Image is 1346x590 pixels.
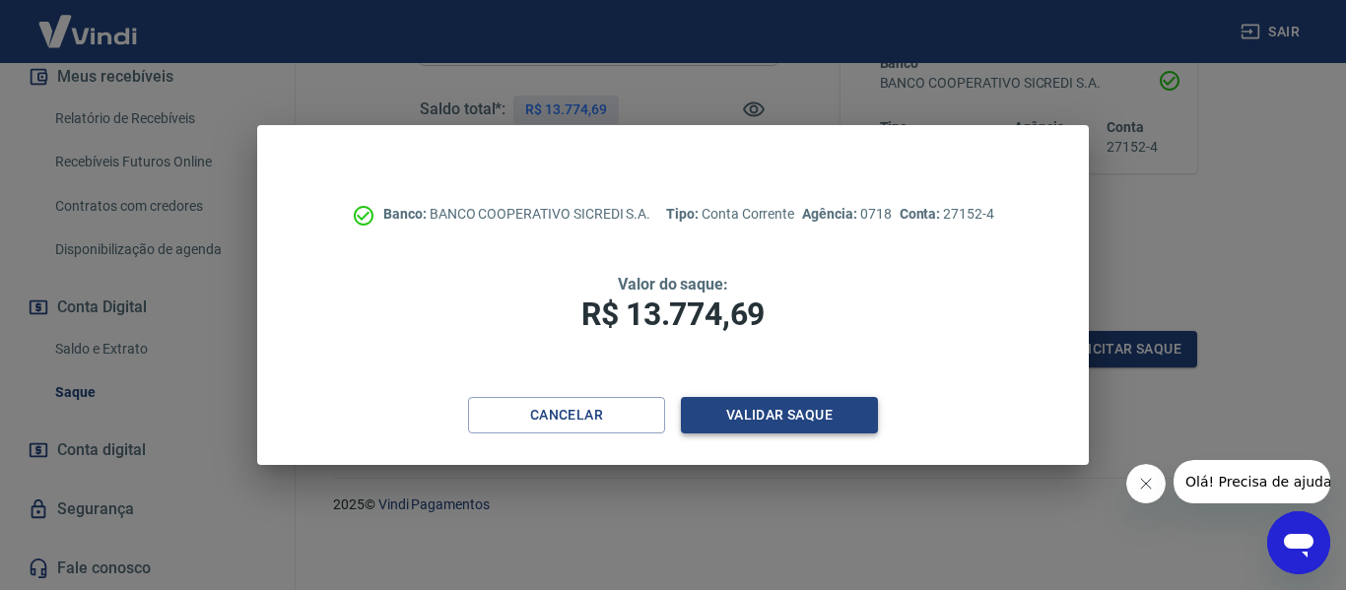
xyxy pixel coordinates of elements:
[1174,460,1330,503] iframe: Mensagem da empresa
[666,206,702,222] span: Tipo:
[802,206,860,222] span: Agência:
[383,206,430,222] span: Banco:
[383,204,650,225] p: BANCO COOPERATIVO SICREDI S.A.
[802,204,891,225] p: 0718
[681,397,878,433] button: Validar saque
[1126,464,1166,503] iframe: Fechar mensagem
[900,204,994,225] p: 27152-4
[468,397,665,433] button: Cancelar
[581,295,765,333] span: R$ 13.774,69
[900,206,944,222] span: Conta:
[666,204,794,225] p: Conta Corrente
[618,275,728,294] span: Valor do saque:
[12,14,166,30] span: Olá! Precisa de ajuda?
[1267,511,1330,574] iframe: Botão para abrir a janela de mensagens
